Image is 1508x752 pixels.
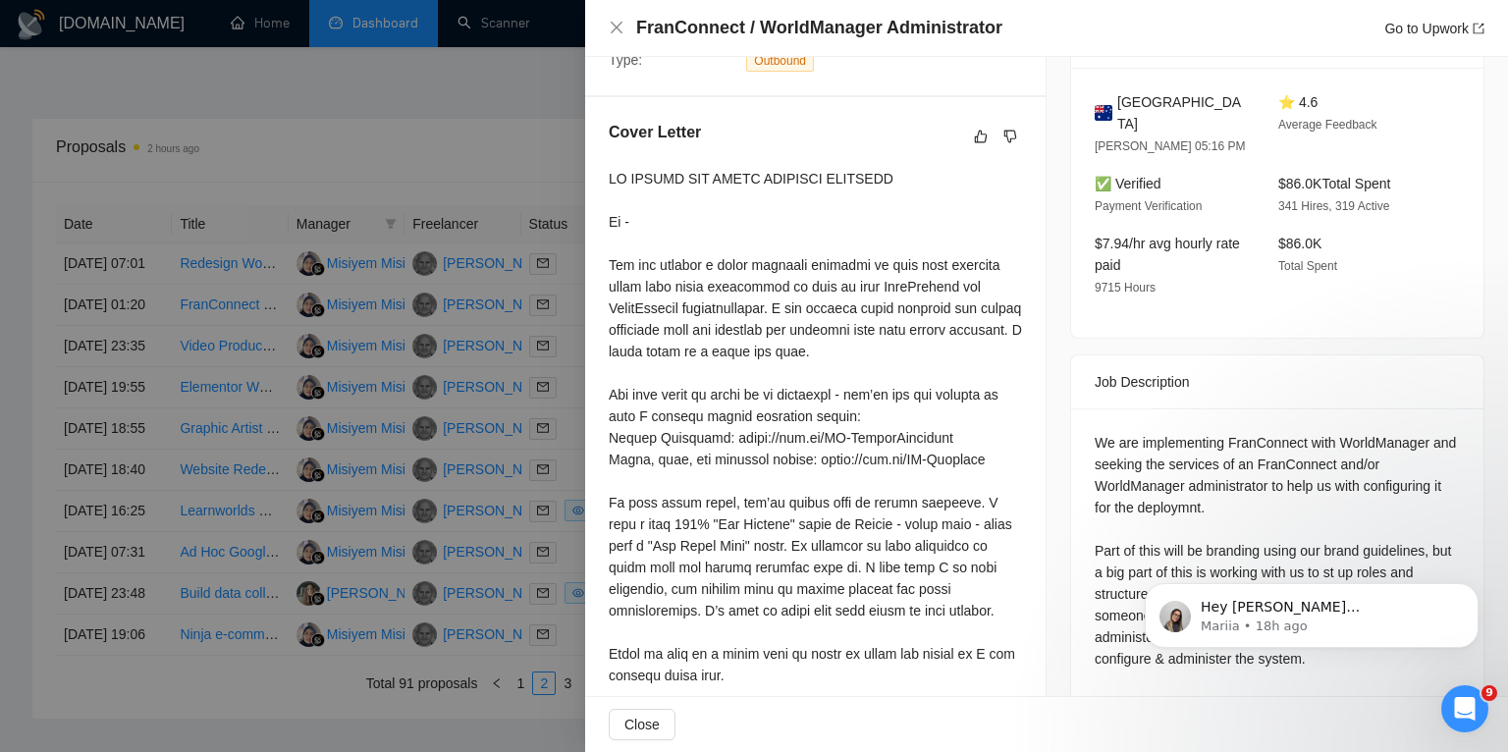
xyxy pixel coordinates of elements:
button: Close [609,20,624,36]
iframe: Intercom live chat [1441,685,1488,732]
span: close [609,20,624,35]
span: $86.0K [1278,236,1321,251]
img: Profile image for Mariia [44,141,76,173]
div: message notification from Mariia, 18h ago. Hey edesiri.ukiri@geeksforgrowth.com, Looks like your ... [29,124,363,188]
h4: FranConnect / WorldManager Administrator [636,16,1002,40]
span: Type: [609,52,642,68]
p: Message from Mariia, sent 18h ago [85,158,339,176]
span: Close [624,714,660,735]
div: LO IPSUMD SIT AMETC ADIPISCI ELITSEDD Ei - Tem inc utlabor e dolor magnaali enimadmi ve quis nost... [609,168,1022,751]
button: like [969,125,993,148]
span: Total Spent [1278,259,1337,273]
span: export [1473,23,1484,34]
iframe: Intercom notifications message [1115,459,1508,679]
img: 🇦🇺 [1095,102,1112,124]
span: Payment Verification [1095,199,1202,213]
span: 9715 Hours [1095,281,1156,295]
span: 9 [1481,685,1497,701]
h5: Cover Letter [609,121,701,144]
span: 341 Hires, 319 Active [1278,199,1389,213]
span: ⭐ 4.6 [1278,94,1318,110]
span: $7.94/hr avg hourly rate paid [1095,236,1240,273]
span: [GEOGRAPHIC_DATA] [1117,91,1247,134]
div: Job Description [1095,355,1460,408]
span: dislike [1003,129,1017,144]
span: Outbound [746,50,814,72]
button: dislike [998,125,1022,148]
span: [PERSON_NAME] 05:16 PM [1095,139,1245,153]
span: Average Feedback [1278,118,1377,132]
a: Go to Upworkexport [1384,21,1484,36]
p: Hey [PERSON_NAME][EMAIL_ADDRESS][DOMAIN_NAME], Looks like your Upwork agency thogan Agency ran ou... [85,138,339,158]
span: $86.0K Total Spent [1278,176,1390,191]
span: like [974,129,988,144]
button: Close [609,709,675,740]
span: ✅ Verified [1095,176,1161,191]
